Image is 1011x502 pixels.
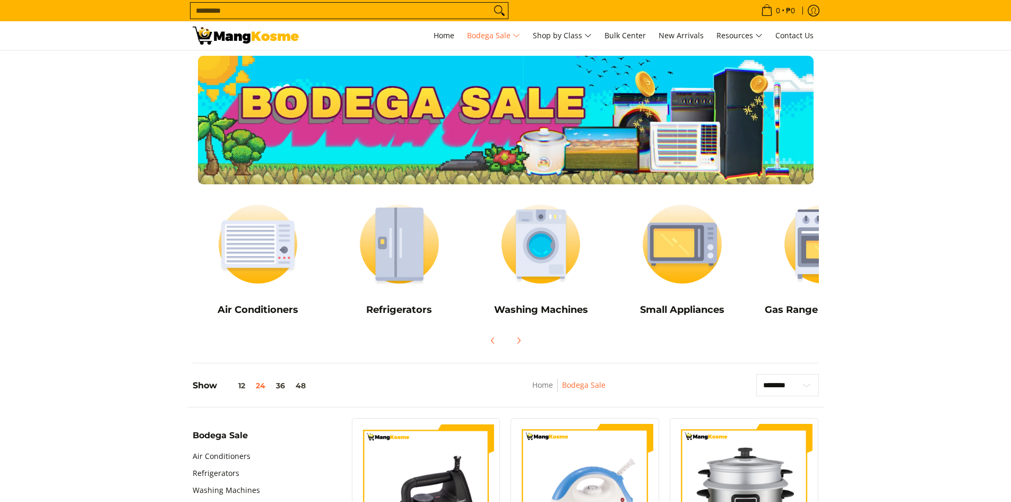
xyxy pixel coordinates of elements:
a: Air Conditioners [193,448,250,465]
button: Previous [481,329,505,352]
a: Washing Machines Washing Machines [476,195,607,324]
span: Shop by Class [533,29,592,42]
h5: Gas Range and Cookers [758,304,889,316]
h5: Refrigerators [334,304,465,316]
a: Resources [711,21,768,50]
a: Home [428,21,460,50]
span: • [758,5,798,16]
img: Air Conditioners [193,195,324,293]
span: Resources [716,29,763,42]
span: Home [434,30,454,40]
span: New Arrivals [659,30,704,40]
a: Bodega Sale [562,380,606,390]
img: Cookers [758,195,889,293]
h5: Small Appliances [617,304,748,316]
img: Refrigerators [334,195,465,293]
img: Washing Machines [476,195,607,293]
a: Home [532,380,553,390]
button: 24 [250,381,271,390]
a: New Arrivals [653,21,709,50]
h5: Air Conditioners [193,304,324,316]
nav: Breadcrumbs [462,379,677,403]
button: Next [507,329,530,352]
button: 36 [271,381,290,390]
a: Air Conditioners Air Conditioners [193,195,324,324]
span: Bulk Center [604,30,646,40]
button: 48 [290,381,311,390]
button: 12 [217,381,250,390]
span: ₱0 [784,7,797,14]
a: Washing Machines [193,482,260,499]
button: Search [491,3,508,19]
a: Contact Us [770,21,819,50]
a: Small Appliances Small Appliances [617,195,748,324]
img: Small Appliances [617,195,748,293]
span: Bodega Sale [467,29,520,42]
a: Bodega Sale [462,21,525,50]
a: Bulk Center [599,21,651,50]
summary: Open [193,431,248,448]
span: 0 [774,7,782,14]
a: Cookers Gas Range and Cookers [758,195,889,324]
img: Bodega Sale l Mang Kosme: Cost-Efficient &amp; Quality Home Appliances | Page 3 [193,27,299,45]
h5: Show [193,380,311,391]
span: Bodega Sale [193,431,248,440]
a: Shop by Class [528,21,597,50]
a: Refrigerators Refrigerators [334,195,465,324]
span: Contact Us [775,30,814,40]
a: Refrigerators [193,465,239,482]
h5: Washing Machines [476,304,607,316]
nav: Main Menu [309,21,819,50]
